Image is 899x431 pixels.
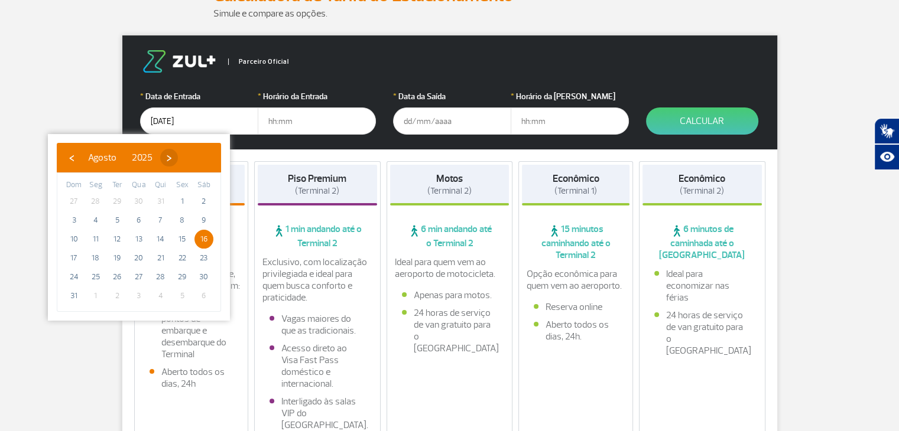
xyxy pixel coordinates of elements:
span: 2 [194,192,213,211]
span: 16 [194,230,213,249]
span: Agosto [88,152,116,164]
span: 1 [173,192,192,211]
span: 13 [129,230,148,249]
span: 27 [64,192,83,211]
span: (Terminal 1) [554,185,597,197]
span: 30 [194,267,213,286]
span: 2025 [132,152,152,164]
span: (Terminal 2) [295,185,339,197]
label: Data da Saída [393,90,511,103]
bs-datepicker-navigation-view: ​ ​ ​ [63,150,178,162]
span: 6 min andando até o Terminal 2 [390,223,509,249]
li: Vagas maiores do que as tradicionais. [270,313,365,337]
strong: Piso Premium [288,172,346,185]
span: 29 [173,267,192,286]
span: 15 [173,230,192,249]
span: 26 [108,267,126,286]
th: weekday [63,179,85,192]
li: Ideal para economizar nas férias [654,268,750,303]
span: 28 [86,192,105,211]
li: Reserva online [534,301,618,313]
span: 22 [173,249,192,267]
button: ‹ [63,149,80,166]
input: dd/mm/aaaa [393,107,511,135]
span: 14 [151,230,170,249]
span: 6 [194,286,213,305]
span: 18 [86,249,105,267]
button: Agosto [80,149,124,166]
span: 2 [108,286,126,305]
span: 21 [151,249,170,267]
span: 3 [129,286,148,305]
span: (Terminal 2) [427,185,472,197]
input: hh:mm [258,107,376,135]
span: 4 [151,286,170,305]
th: weekday [171,179,193,192]
span: 28 [151,267,170,286]
p: Opção econômica para quem vem ao aeroporto. [527,268,625,292]
span: 5 [108,211,126,230]
li: Aberto todos os dias, 24h. [534,319,618,342]
li: Aberto todos os dias, 24h [150,366,233,390]
li: Interligado às salas VIP do [GEOGRAPHIC_DATA]. [270,396,365,431]
label: Horário da Entrada [258,90,376,103]
button: 2025 [124,149,160,166]
span: 1 [86,286,105,305]
span: 24 [64,267,83,286]
bs-datepicker-container: calendar [48,134,230,321]
button: Calcular [646,107,758,135]
span: 12 [108,230,126,249]
li: Fácil acesso aos pontos de embarque e desembarque do Terminal [150,301,233,360]
span: 23 [194,249,213,267]
span: 9 [194,211,213,230]
button: Abrir recursos assistivos. [874,144,899,170]
span: 10 [64,230,83,249]
span: 29 [108,192,126,211]
span: 1 min andando até o Terminal 2 [258,223,377,249]
th: weekday [128,179,150,192]
span: 19 [108,249,126,267]
img: logo-zul.png [140,50,218,73]
p: Simule e compare as opções. [213,6,686,21]
span: 31 [64,286,83,305]
span: 31 [151,192,170,211]
th: weekday [85,179,107,192]
label: Data de Entrada [140,90,258,103]
strong: Econômico [553,172,599,185]
strong: Econômico [679,172,725,185]
span: (Terminal 2) [680,185,724,197]
span: 20 [129,249,148,267]
span: 6 [129,211,148,230]
div: Plugin de acessibilidade da Hand Talk. [874,118,899,170]
span: 6 minutos de caminhada até o [GEOGRAPHIC_DATA] [642,223,762,261]
th: weekday [193,179,215,192]
li: Acesso direto ao Visa Fast Pass doméstico e internacional. [270,342,365,390]
li: 24 horas de serviço de van gratuito para o [GEOGRAPHIC_DATA] [402,307,498,354]
span: 25 [86,267,105,286]
li: 24 horas de serviço de van gratuito para o [GEOGRAPHIC_DATA] [654,309,750,357]
button: › [160,149,178,166]
span: 5 [173,286,192,305]
label: Horário da [PERSON_NAME] [511,90,629,103]
span: 4 [86,211,105,230]
input: hh:mm [511,107,629,135]
strong: Motos [436,172,463,185]
th: weekday [106,179,128,192]
p: Exclusivo, com localização privilegiada e ideal para quem busca conforto e praticidade. [262,256,372,303]
span: 8 [173,211,192,230]
span: 27 [129,267,148,286]
span: 11 [86,230,105,249]
th: weekday [150,179,171,192]
span: 15 minutos caminhando até o Terminal 2 [522,223,629,261]
span: Parceiro Oficial [228,58,289,65]
span: 3 [64,211,83,230]
li: Apenas para motos. [402,289,498,301]
button: Abrir tradutor de língua de sinais. [874,118,899,144]
span: 30 [129,192,148,211]
span: 7 [151,211,170,230]
span: 17 [64,249,83,267]
input: dd/mm/aaaa [140,107,258,135]
p: Ideal para quem vem ao aeroporto de motocicleta. [395,256,505,280]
